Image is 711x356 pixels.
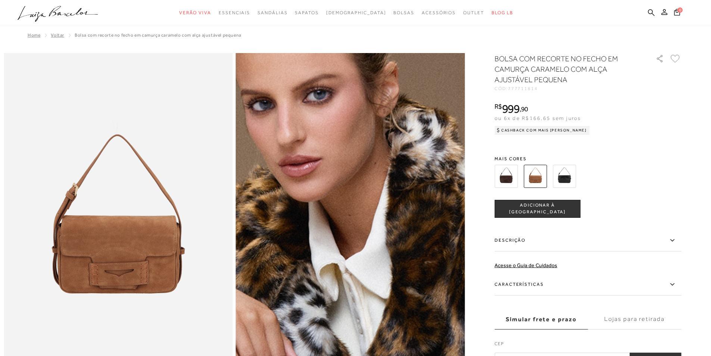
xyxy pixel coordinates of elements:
[219,10,250,15] span: Essenciais
[393,10,414,15] span: Bolsas
[295,6,318,20] a: categoryNavScreenReaderText
[51,32,64,38] a: Voltar
[326,6,386,20] a: noSubCategoriesText
[495,202,580,215] span: ADICIONAR À [GEOGRAPHIC_DATA]
[258,10,287,15] span: Sandálias
[422,6,456,20] a: categoryNavScreenReaderText
[495,126,590,135] div: Cashback com Mais [PERSON_NAME]
[326,10,386,15] span: [DEMOGRAPHIC_DATA]
[393,6,414,20] a: categoryNavScreenReaderText
[508,86,538,91] span: 777711814
[495,309,588,329] label: Simular frete e prazo
[495,157,681,161] span: Mais cores
[672,8,682,18] button: 0
[495,165,518,188] img: BOLSA COM RECORTE NO FECHO EM CAMURÇA CAFÉ COM ALÇA AJUSTÁVEL PEQUENA
[422,10,456,15] span: Acessórios
[495,103,502,110] i: R$
[219,6,250,20] a: categoryNavScreenReaderText
[495,274,681,295] label: Características
[463,6,484,20] a: categoryNavScreenReaderText
[495,340,681,351] label: CEP
[495,53,634,85] h1: BOLSA COM RECORTE NO FECHO EM CAMURÇA CARAMELO COM ALÇA AJUSTÁVEL PEQUENA
[520,106,528,112] i: ,
[295,10,318,15] span: Sapatos
[521,105,528,113] span: 90
[179,6,211,20] a: categoryNavScreenReaderText
[463,10,484,15] span: Outlet
[179,10,211,15] span: Verão Viva
[75,32,241,38] span: BOLSA COM RECORTE NO FECHO EM CAMURÇA CARAMELO COM ALÇA AJUSTÁVEL PEQUENA
[588,309,681,329] label: Lojas para retirada
[677,7,683,13] span: 0
[495,230,681,251] label: Descrição
[492,6,513,20] a: BLOG LB
[495,86,644,91] div: CÓD:
[495,262,557,268] a: Acesse o Guia de Cuidados
[502,102,520,115] span: 999
[495,200,580,218] button: ADICIONAR À [GEOGRAPHIC_DATA]
[28,32,40,38] a: Home
[495,115,581,121] span: ou 6x de R$166,65 sem juros
[524,165,547,188] img: BOLSA COM RECORTE NO FECHO EM CAMURÇA CARAMELO COM ALÇA AJUSTÁVEL PEQUENA
[553,165,576,188] img: BOLSA COM RECORTE NO FECHO EM COURO PRETO COM ALÇA AJUSTÁVEL PEQUENA
[258,6,287,20] a: categoryNavScreenReaderText
[492,10,513,15] span: BLOG LB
